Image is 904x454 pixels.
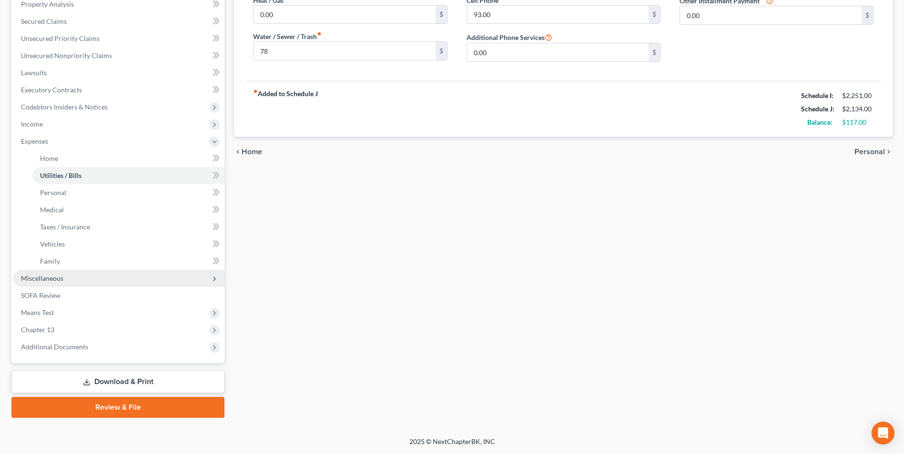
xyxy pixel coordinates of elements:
[32,253,224,270] a: Family
[801,105,834,113] strong: Schedule J:
[854,148,885,156] span: Personal
[13,81,224,99] a: Executory Contracts
[21,137,48,145] span: Expenses
[32,184,224,201] a: Personal
[467,43,649,61] input: --
[21,343,88,351] span: Additional Documents
[807,118,833,126] strong: Balance:
[649,6,660,24] div: $
[13,64,224,81] a: Lawsuits
[21,17,67,25] span: Secured Claims
[467,6,649,24] input: --
[32,167,224,184] a: Utilities / Bills
[40,240,65,248] span: Vehicles
[21,308,54,316] span: Means Test
[234,148,242,156] i: chevron_left
[40,154,58,162] span: Home
[680,6,862,24] input: --
[254,6,435,24] input: --
[11,397,224,418] a: Review & File
[842,91,874,100] div: $2,251.00
[842,118,874,127] div: $117.00
[801,91,833,99] strong: Schedule I:
[21,120,43,128] span: Income
[32,218,224,236] a: Taxes / Insurance
[436,42,447,60] div: $
[13,47,224,64] a: Unsecured Nonpriority Claims
[13,30,224,47] a: Unsecured Priority Claims
[885,148,893,156] i: chevron_right
[253,89,318,129] strong: Added to Schedule J
[32,150,224,167] a: Home
[40,257,60,265] span: Family
[649,43,660,61] div: $
[872,422,894,444] div: Open Intercom Messenger
[21,34,100,42] span: Unsecured Priority Claims
[253,31,322,41] label: Water / Sewer / Trash
[21,291,61,299] span: SOFA Review
[21,326,54,334] span: Chapter 13
[253,89,258,94] i: fiber_manual_record
[254,42,435,60] input: --
[13,287,224,304] a: SOFA Review
[32,201,224,218] a: Medical
[317,31,322,36] i: fiber_manual_record
[40,188,66,197] span: Personal
[21,51,112,59] span: Unsecured Nonpriority Claims
[11,371,224,393] a: Download & Print
[13,13,224,30] a: Secured Claims
[842,104,874,114] div: $2,134.00
[181,437,724,454] div: 2025 © NextChapterBK, INC
[40,206,64,214] span: Medical
[32,236,224,253] a: Vehicles
[40,171,81,179] span: Utilities / Bills
[21,274,63,282] span: Miscellaneous
[436,6,447,24] div: $
[862,6,873,24] div: $
[242,148,262,156] span: Home
[234,148,262,156] button: chevron_left Home
[40,223,90,231] span: Taxes / Insurance
[21,69,47,77] span: Lawsuits
[21,86,82,94] span: Executory Contracts
[467,31,552,43] label: Additional Phone Services
[854,148,893,156] button: Personal chevron_right
[21,103,108,111] span: Codebtors Insiders & Notices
